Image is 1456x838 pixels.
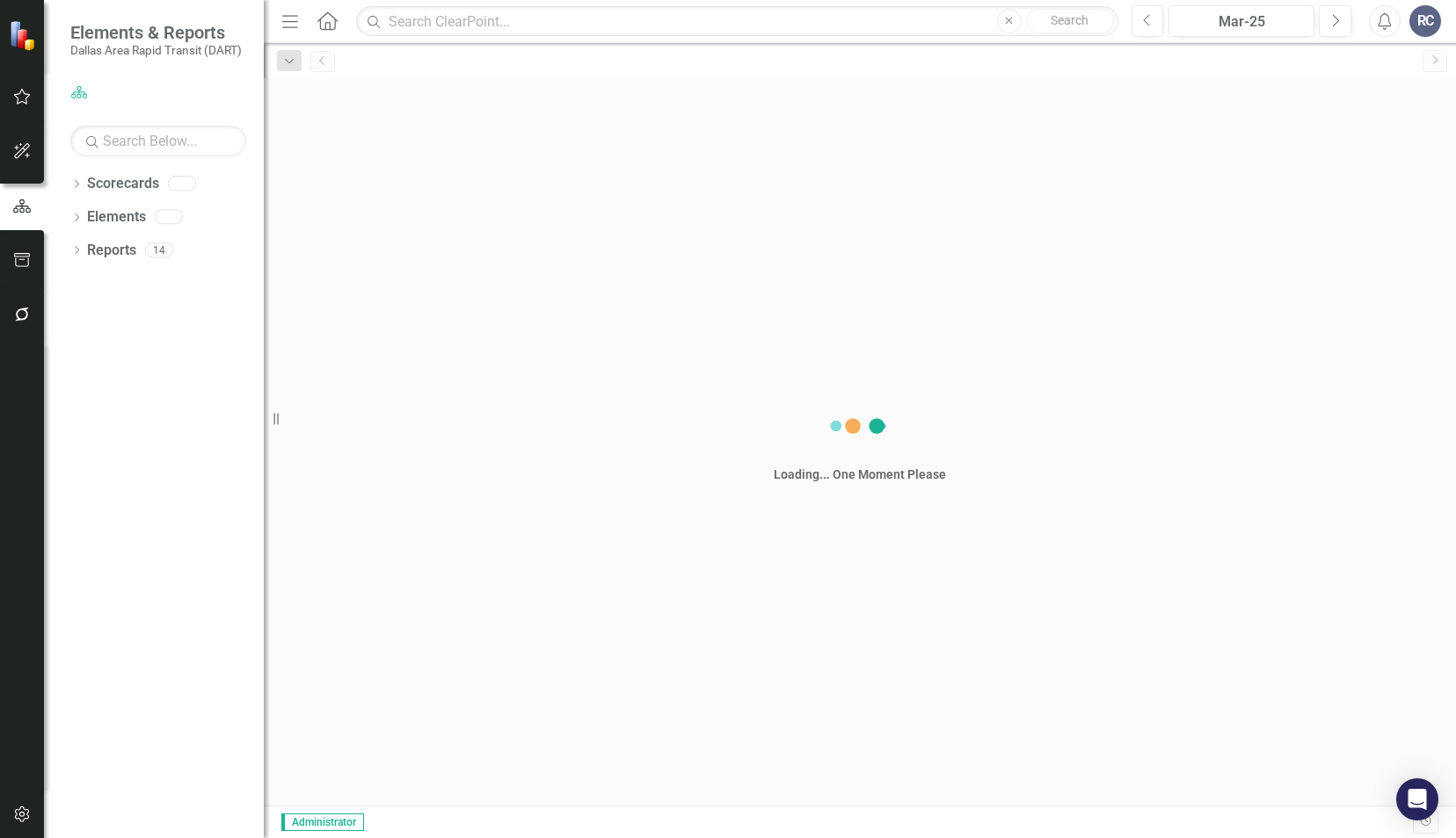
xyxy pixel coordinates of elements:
[70,22,242,43] span: Elements & Reports
[1168,5,1314,37] button: Mar-25
[1409,5,1441,37] button: RC
[1026,9,1114,33] button: Search
[87,241,136,261] a: Reports
[9,20,40,51] img: ClearPoint Strategy
[1396,778,1438,820] div: Open Intercom Messenger
[1175,11,1308,33] div: Mar-25
[87,207,146,228] a: Elements
[87,174,159,194] a: Scorecards
[70,43,242,57] small: Dallas Area Rapid Transit (DART)
[356,6,1117,37] input: Search ClearPoint...
[145,242,173,257] div: 14
[70,126,246,156] input: Search Below...
[774,466,946,483] div: Loading... One Moment Please
[1051,13,1088,27] span: Search
[281,813,364,831] span: Administrator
